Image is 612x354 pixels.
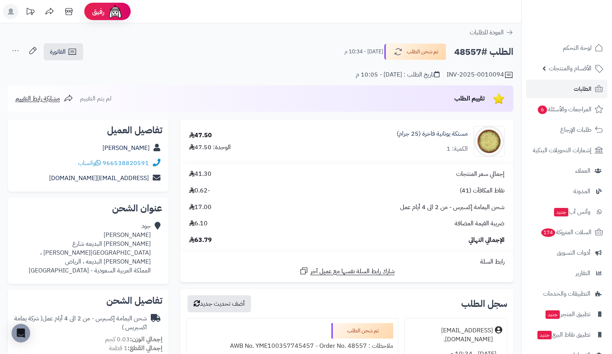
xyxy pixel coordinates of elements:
[526,141,607,160] a: إشعارات التحويلات البنكية
[537,329,590,340] span: تطبيق نقاط البيع
[575,165,590,176] span: العملاء
[526,203,607,221] a: وآتس آبجديد
[188,295,251,312] button: أضف تحديث جديد
[191,339,393,354] div: ملاحظات : AWB No. YME100357745457 - Order No. 48557
[526,162,607,180] a: العملاء
[92,7,104,16] span: رفيق
[14,314,147,332] span: ( شركة يمامة اكسبريس )
[49,174,149,183] a: [EMAIL_ADDRESS][DOMAIN_NAME]
[447,145,468,153] div: الكمية: 1
[541,228,555,237] span: 174
[526,243,607,262] a: أدوات التسويق
[469,236,505,245] span: الإجمالي النهائي
[526,264,607,283] a: التقارير
[447,70,513,80] div: INV-2025-0010094
[189,236,212,245] span: 63.79
[107,4,123,19] img: ai-face.png
[576,268,590,279] span: التقارير
[549,63,592,74] span: الأقسام والمنتجات
[130,335,162,344] strong: إجمالي الوزن:
[526,223,607,242] a: السلات المتروكة174
[474,126,504,157] img: 1693556992-Mastic,%20Greece%202-90x90.jpg
[526,325,607,344] a: تطبيق نقاط البيعجديد
[189,131,212,140] div: 47.50
[559,21,605,37] img: logo-2.png
[526,182,607,201] a: المدونة
[78,158,101,168] a: واتساب
[557,247,590,258] span: أدوات التسويق
[526,284,607,303] a: التطبيقات والخدمات
[14,222,151,275] div: جود [PERSON_NAME] [PERSON_NAME] البديعه شارع [GEOGRAPHIC_DATA][PERSON_NAME] ، [PERSON_NAME] البدي...
[560,124,592,135] span: طلبات الإرجاع
[409,326,493,344] div: [EMAIL_ADDRESS][DOMAIN_NAME].
[14,314,147,332] div: شحن اليمامة إكسبرس - من 2 الى 4 أيام عمل
[299,266,395,276] a: شارك رابط السلة نفسها مع عميل آخر
[526,305,607,323] a: تطبيق المتجرجديد
[189,203,211,212] span: 17.00
[109,344,162,353] small: 1 قطعة
[310,267,395,276] span: شارك رابط السلة نفسها مع عميل آخر
[14,204,162,213] h2: عنوان الشحن
[105,335,162,344] small: 0.03 كجم
[538,106,547,114] span: 6
[400,203,505,212] span: شحن اليمامة إكسبرس - من 2 الى 4 أيام عمل
[455,219,505,228] span: ضريبة القيمة المضافة
[537,331,552,339] span: جديد
[14,126,162,135] h2: تفاصيل العميل
[189,186,210,195] span: -0.62
[573,186,590,197] span: المدونة
[470,28,513,37] a: العودة للطلبات
[80,94,111,103] span: لم يتم التقييم
[50,47,66,56] span: الفاتورة
[128,344,162,353] strong: إجمالي القطع:
[554,208,568,216] span: جديد
[454,44,513,60] h2: الطلب #48557
[356,70,440,79] div: تاريخ الطلب : [DATE] - 10:05 م
[12,324,30,342] div: Open Intercom Messenger
[470,28,504,37] span: العودة للطلبات
[344,48,383,56] small: [DATE] - 10:34 م
[543,288,590,299] span: التطبيقات والخدمات
[461,299,507,308] h3: سجل الطلب
[545,309,590,320] span: تطبيق المتجر
[331,323,393,339] div: تم شحن الطلب
[574,83,592,94] span: الطلبات
[20,4,40,21] a: تحديثات المنصة
[460,186,505,195] span: نقاط المكافآت (41)
[15,94,73,103] a: مشاركة رابط التقييم
[189,143,231,152] div: الوحدة: 47.50
[533,145,592,156] span: إشعارات التحويلات البنكية
[102,158,149,168] a: 966538820591
[526,100,607,119] a: المراجعات والأسئلة6
[102,143,150,153] a: [PERSON_NAME]
[44,43,83,60] a: الفاتورة
[454,94,485,103] span: تقييم الطلب
[384,44,446,60] button: تم شحن الطلب
[526,39,607,57] a: لوحة التحكم
[15,94,60,103] span: مشاركة رابط التقييم
[526,121,607,139] a: طلبات الإرجاع
[563,43,592,53] span: لوحة التحكم
[553,206,590,217] span: وآتس آب
[397,129,468,138] a: مستكة يونانية فاخرة (25 جرام)
[546,310,560,319] span: جديد
[14,296,162,305] h2: تفاصيل الشحن
[183,257,510,266] div: رابط السلة
[189,219,208,228] span: 6.10
[526,80,607,98] a: الطلبات
[189,170,211,179] span: 41.30
[456,170,505,179] span: إجمالي سعر المنتجات
[540,227,592,238] span: السلات المتروكة
[537,104,592,115] span: المراجعات والأسئلة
